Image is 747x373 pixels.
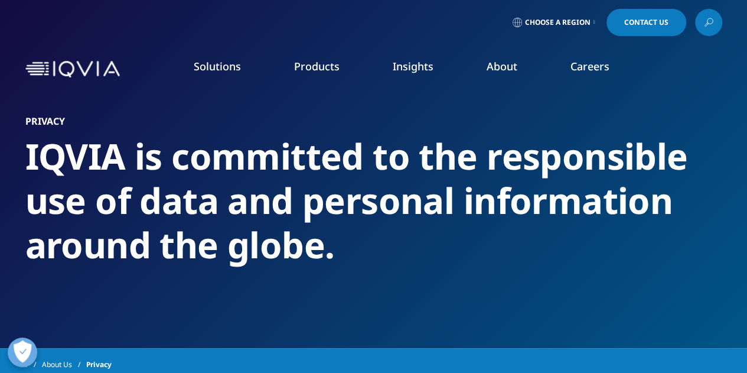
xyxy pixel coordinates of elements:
[487,59,517,73] a: About
[25,115,722,127] h1: Privacy
[125,41,722,97] nav: Primary
[194,59,241,73] a: Solutions
[294,59,340,73] a: Products
[525,18,591,27] span: Choose a Region
[570,59,609,73] a: Careers
[393,59,433,73] a: Insights
[624,19,668,26] span: Contact Us
[25,61,120,78] img: IQVIA Healthcare Information Technology and Pharma Clinical Research Company
[606,9,686,36] a: Contact Us
[25,134,722,267] h2: IQVIA is committed to the responsible use of data and personal information around the globe.
[8,338,37,367] button: Open Preferences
